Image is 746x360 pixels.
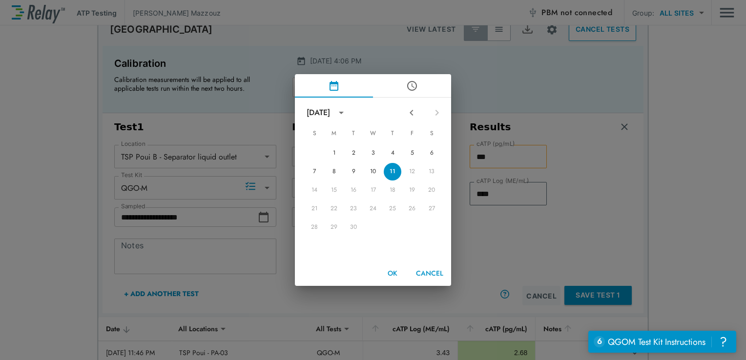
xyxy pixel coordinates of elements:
[325,124,343,143] span: Monday
[384,163,401,180] button: 11
[325,144,343,162] button: 1
[345,144,362,162] button: 2
[364,163,382,180] button: 10
[403,104,420,121] button: Previous month
[412,264,447,282] button: Cancel
[377,264,408,282] button: OK
[345,124,362,143] span: Tuesday
[384,124,401,143] span: Thursday
[373,74,451,98] button: pick time
[588,331,736,353] iframe: Resource center
[306,124,323,143] span: Sunday
[403,144,421,162] button: 5
[423,144,440,162] button: 6
[325,163,343,180] button: 8
[403,124,421,143] span: Friday
[307,107,330,119] div: [DATE]
[364,124,382,143] span: Wednesday
[423,124,440,143] span: Saturday
[364,144,382,162] button: 3
[345,163,362,180] button: 9
[306,163,323,180] button: 7
[384,144,401,162] button: 4
[333,104,350,121] button: calendar view is open, switch to year view
[295,74,373,98] button: pick date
